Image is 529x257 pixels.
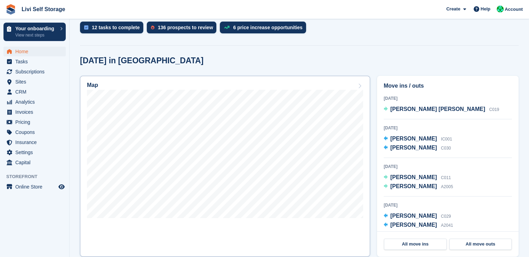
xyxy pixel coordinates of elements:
a: menu [3,127,66,137]
span: Account [505,6,523,13]
a: menu [3,77,66,87]
a: Map [80,76,370,257]
span: Pricing [15,117,57,127]
span: IC001 [441,137,452,142]
a: menu [3,158,66,167]
span: [PERSON_NAME] [390,145,437,151]
div: [DATE] [384,125,512,131]
a: Preview store [57,183,66,191]
a: menu [3,57,66,66]
span: [PERSON_NAME] [390,213,437,219]
img: task-75834270c22a3079a89374b754ae025e5fb1db73e45f91037f5363f120a921f8.svg [84,25,88,30]
a: [PERSON_NAME] [PERSON_NAME] C019 [384,105,499,114]
span: Subscriptions [15,67,57,77]
span: Insurance [15,137,57,147]
span: Analytics [15,97,57,107]
span: Home [15,47,57,56]
a: [PERSON_NAME] C011 [384,173,451,182]
div: 136 prospects to review [158,25,213,30]
span: Tasks [15,57,57,66]
span: [PERSON_NAME] [390,136,437,142]
a: menu [3,147,66,157]
span: Coupons [15,127,57,137]
span: Storefront [6,173,69,180]
a: 136 prospects to review [147,22,220,37]
span: C011 [441,175,451,180]
span: A2005 [441,184,453,189]
a: All move outs [449,239,512,250]
img: Joe Robertson [497,6,504,13]
span: [PERSON_NAME] [390,174,437,180]
img: prospect-51fa495bee0391a8d652442698ab0144808aea92771e9ea1ae160a38d050c398.svg [151,25,154,30]
p: Your onboarding [15,26,57,31]
div: [DATE] [384,202,512,208]
span: Create [446,6,460,13]
span: Invoices [15,107,57,117]
a: menu [3,117,66,127]
a: [PERSON_NAME] IC001 [384,135,452,144]
a: 12 tasks to complete [80,22,147,37]
span: [PERSON_NAME] [390,183,437,189]
div: [DATE] [384,163,512,170]
img: price_increase_opportunities-93ffe204e8149a01c8c9dc8f82e8f89637d9d84a8eef4429ea346261dce0b2c0.svg [224,26,230,29]
a: [PERSON_NAME] A2005 [384,182,453,191]
a: menu [3,97,66,107]
a: menu [3,87,66,97]
a: menu [3,67,66,77]
h2: [DATE] in [GEOGRAPHIC_DATA] [80,56,203,65]
span: C019 [489,107,499,112]
a: [PERSON_NAME] A2041 [384,221,453,230]
a: menu [3,107,66,117]
span: A2041 [441,223,453,228]
a: All move ins [384,239,447,250]
span: Settings [15,147,57,157]
a: 6 price increase opportunities [220,22,309,37]
a: Your onboarding View next steps [3,23,66,41]
h2: Map [87,82,98,88]
h2: Move ins / outs [384,82,512,90]
span: [PERSON_NAME] [PERSON_NAME] [390,106,485,112]
a: menu [3,182,66,192]
span: Help [481,6,490,13]
span: [PERSON_NAME] [390,222,437,228]
img: stora-icon-8386f47178a22dfd0bd8f6a31ec36ba5ce8667c1dd55bd0f319d3a0aa187defe.svg [6,4,16,15]
a: [PERSON_NAME] C029 [384,212,451,221]
div: 12 tasks to complete [92,25,140,30]
div: 6 price increase opportunities [233,25,302,30]
span: CRM [15,87,57,97]
a: Livi Self Storage [19,3,68,15]
span: C030 [441,146,451,151]
a: [PERSON_NAME] C030 [384,144,451,153]
a: menu [3,47,66,56]
span: C029 [441,214,451,219]
span: Sites [15,77,57,87]
a: menu [3,137,66,147]
p: View next steps [15,32,57,38]
span: Online Store [15,182,57,192]
div: [DATE] [384,95,512,102]
span: Capital [15,158,57,167]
